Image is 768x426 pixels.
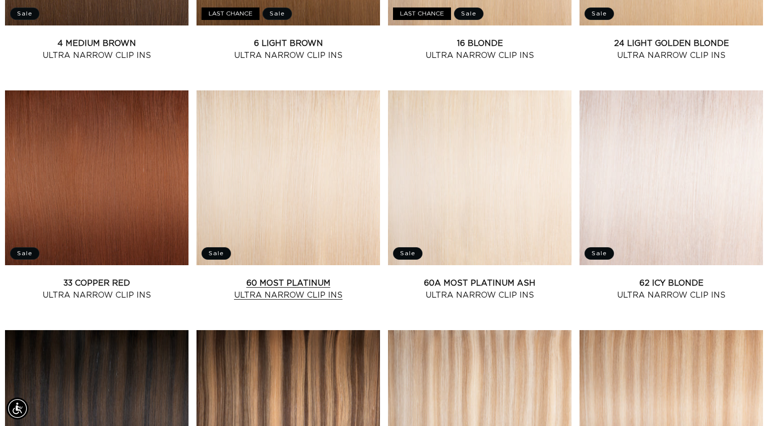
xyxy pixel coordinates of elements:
div: Accessibility Menu [6,398,28,420]
a: 33 Copper Red Ultra Narrow Clip Ins [5,277,188,301]
a: 60 Most Platinum Ultra Narrow Clip Ins [196,277,380,301]
a: 6 Light Brown Ultra Narrow Clip Ins [196,37,380,61]
a: 60A Most Platinum Ash Ultra Narrow Clip Ins [388,277,571,301]
iframe: Chat Widget [718,378,768,426]
a: 24 Light Golden Blonde Ultra Narrow Clip Ins [579,37,763,61]
a: 16 Blonde Ultra Narrow Clip Ins [388,37,571,61]
a: 4 Medium Brown Ultra Narrow Clip Ins [5,37,188,61]
a: 62 Icy Blonde Ultra Narrow Clip Ins [579,277,763,301]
